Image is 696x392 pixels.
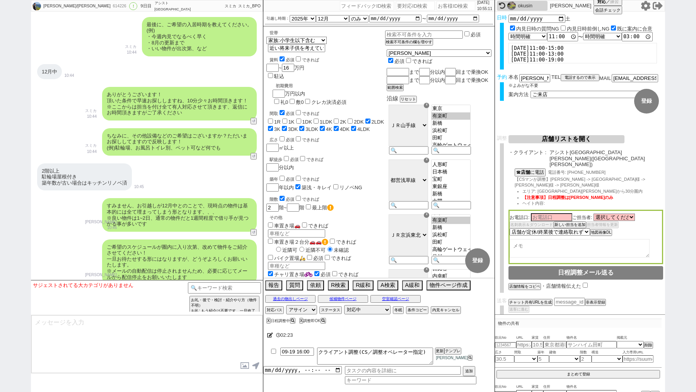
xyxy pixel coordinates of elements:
[273,80,346,106] div: 万円以内
[294,197,319,202] label: できれば
[354,119,363,125] label: 2DK
[514,350,537,356] span: 間取
[422,17,426,21] label: 〜
[129,2,137,10] div: !
[432,201,471,209] input: 🔍
[276,247,281,252] input: 近隣可
[286,177,294,182] span: 必須
[302,185,332,190] label: 築浅・キレイ
[225,4,236,8] span: スミカ
[551,74,561,80] span: TEL
[550,3,591,9] p: [PERSON_NAME]
[270,195,385,202] div: 階数
[572,215,592,220] span: ご担当者:
[266,15,290,22] label: 引越し時期：
[102,87,257,120] div: ありがとうございます！ 頂いた条件で早速お探ししますね、10分少々お時間頂きます！ ※ここからは担当を付け全て有人対応させて頂きます、返信にお時間頂きますがご了承ください
[155,0,193,12] div: アシスト[GEOGRAPHIC_DATA][PERSON_NAME]
[297,247,326,253] label: 近隣不可
[299,247,304,252] input: 近隣不可
[238,4,261,8] span: スミカ_BPO
[328,280,349,290] button: R検索
[432,161,470,168] option: 人形町
[566,341,617,348] input: サンハイム田町
[85,272,117,278] p: [PERSON_NAME]
[432,253,470,261] option: 品川
[432,105,470,112] option: 東京
[432,127,470,134] option: 浜松町
[268,262,325,270] input: 車種など
[102,239,257,285] div: ご希望のスケジュールが圏内に入り次第、改めて物件をご紹介させてください！ 一旦お待たせする形にはなりますが、どうぞよろしくお願いいたします。 ※メールの自動配信は停止されませんため、必要に応じて...
[435,356,467,360] span: [PERSON_NAME]
[594,6,622,14] button: 会話チェック
[320,119,333,125] label: 1LDK
[385,39,433,46] button: 検索不可条件の欄を増やす
[85,278,117,284] p: 10:46
[251,229,257,236] button: ↺
[406,306,428,314] button: 条件コピー
[508,32,663,41] div: 〜
[495,384,516,390] span: 吹出No
[357,126,370,132] label: 4LDK
[311,99,346,105] label: クレカ決済必須
[531,213,572,221] input: お電話口
[595,7,621,13] span: 会話チェック
[268,255,273,260] input: バイク置場🛵
[508,299,553,306] button: チャット共有URLを生成
[508,306,529,313] button: 送客に進む
[189,296,259,326] button: お礼・後で・検討・紹介やり方（物件不明） お礼: もう紹介は不要です。一旦終了でお願いします。 (物件への感想)
[424,267,429,273] div: ☓
[424,103,429,108] div: ☓
[592,350,623,356] span: 構造
[328,239,356,245] label: できれば
[554,298,585,306] input: message_id
[385,31,463,39] input: 検索不可条件を入力
[406,58,411,63] input: できれば
[85,225,117,231] p: 10:46
[424,212,429,218] div: ☓
[302,222,307,227] input: できれば
[251,153,257,160] button: ↺
[85,149,97,155] p: 10:44
[270,215,385,221] p: その他
[432,120,470,127] option: 新橋
[548,170,606,175] span: 電話番号: [PHONE_NUMBER]
[495,350,514,356] span: 広さ
[319,306,342,314] button: ステータス
[644,342,653,349] button: 削除
[617,26,652,32] label: 既に案内に合意
[288,119,295,125] label: 1K
[331,272,358,277] label: できれば
[299,319,328,323] div: 調整即OK
[299,157,323,162] label: できれば
[268,222,273,227] input: 車置き場🚗
[432,217,470,224] option: 有楽町
[268,44,325,52] input: 子供の年齢・人数
[617,335,627,341] span: 掲載元
[274,73,284,79] label: 駐込
[432,239,470,246] option: 田町
[280,332,293,338] span: 02:23
[432,176,470,183] option: 宝町
[389,146,428,154] input: 🔍
[432,112,470,120] option: 有楽町
[353,280,374,290] button: R緩和
[286,58,294,62] span: 必須
[340,126,350,132] label: 4DK
[33,282,188,288] div: サジェストされてる大カテゴリがありません
[270,175,385,182] div: 築年
[296,136,301,141] input: できれば
[326,126,332,132] label: 4K
[268,229,325,238] input: 車種など
[266,52,319,80] div: ~ 万円
[270,155,385,163] div: 駅徒歩
[532,384,543,390] span: 家賃
[32,2,41,10] img: 0hnrCx0cKCMV1uASUfEu9PIh5RMjdNcGhPEWV8MwgFZ2pXOHZbEjV8Og8Da2tQNyJeFjB3aQxWaWtiEkY7cFfNaWkxb2pXNXA...
[296,110,301,115] input: できれば
[510,215,529,220] span: お電話口:
[477,6,492,12] p: 10:55:11
[286,137,294,142] span: 必須
[437,1,475,10] input: お客様ID検索
[456,77,488,83] span: 回まで乗換OK
[393,306,404,314] button: 冬眠
[497,74,507,80] span: 予約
